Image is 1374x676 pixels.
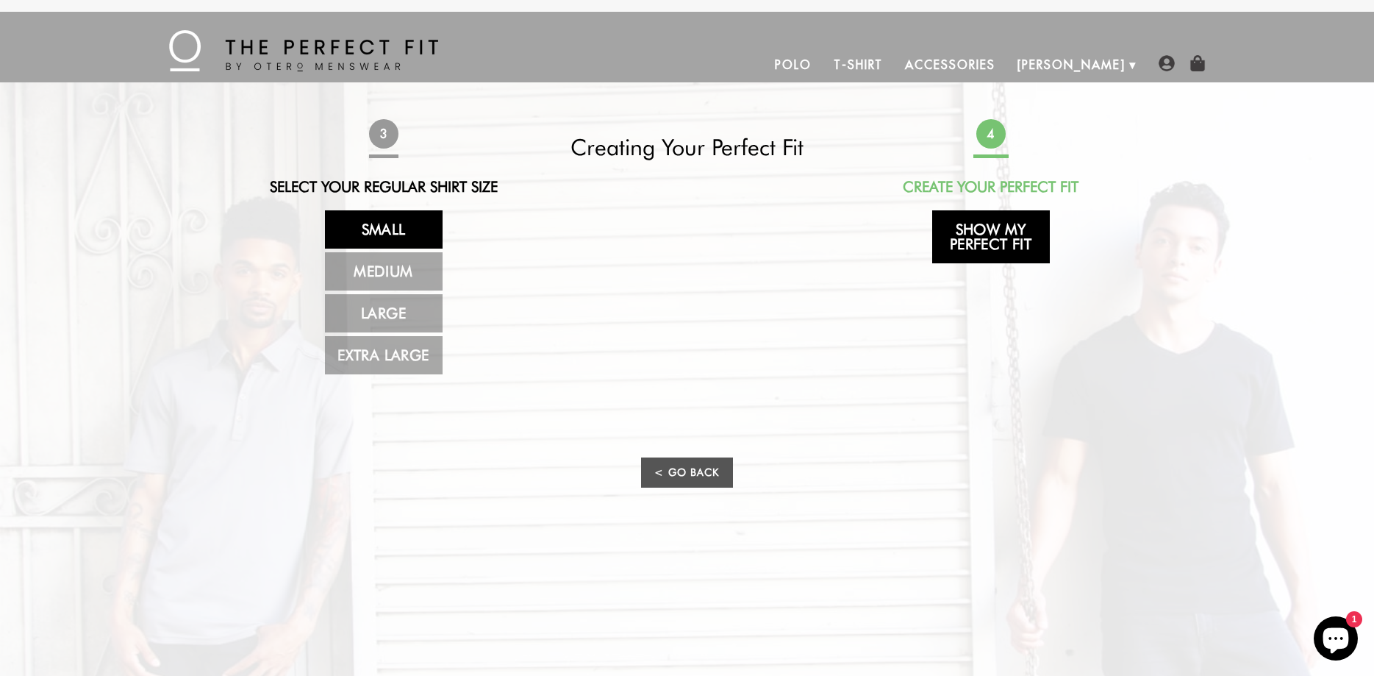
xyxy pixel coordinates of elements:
a: Medium [325,252,443,291]
span: 4 [976,118,1006,149]
a: Large [325,294,443,332]
img: shopping-bag-icon.png [1189,55,1206,71]
a: [PERSON_NAME] [1006,47,1137,82]
a: T-Shirt [823,47,894,82]
a: Small [325,210,443,249]
a: Polo [764,47,823,82]
h2: Select Your Regular Shirt Size [254,178,514,196]
a: < Go Back [641,458,732,488]
a: Show My Perfect Fit [932,210,1050,263]
h2: Create Your Perfect Fit [861,178,1121,196]
span: 3 [368,118,398,149]
inbox-online-store-chat: Shopify online store chat [1309,616,1362,664]
h2: Creating Your Perfect Fit [557,134,817,160]
img: user-account-icon.png [1159,55,1175,71]
a: Accessories [894,47,1006,82]
a: Extra Large [325,336,443,374]
img: The Perfect Fit - by Otero Menswear - Logo [169,30,438,71]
